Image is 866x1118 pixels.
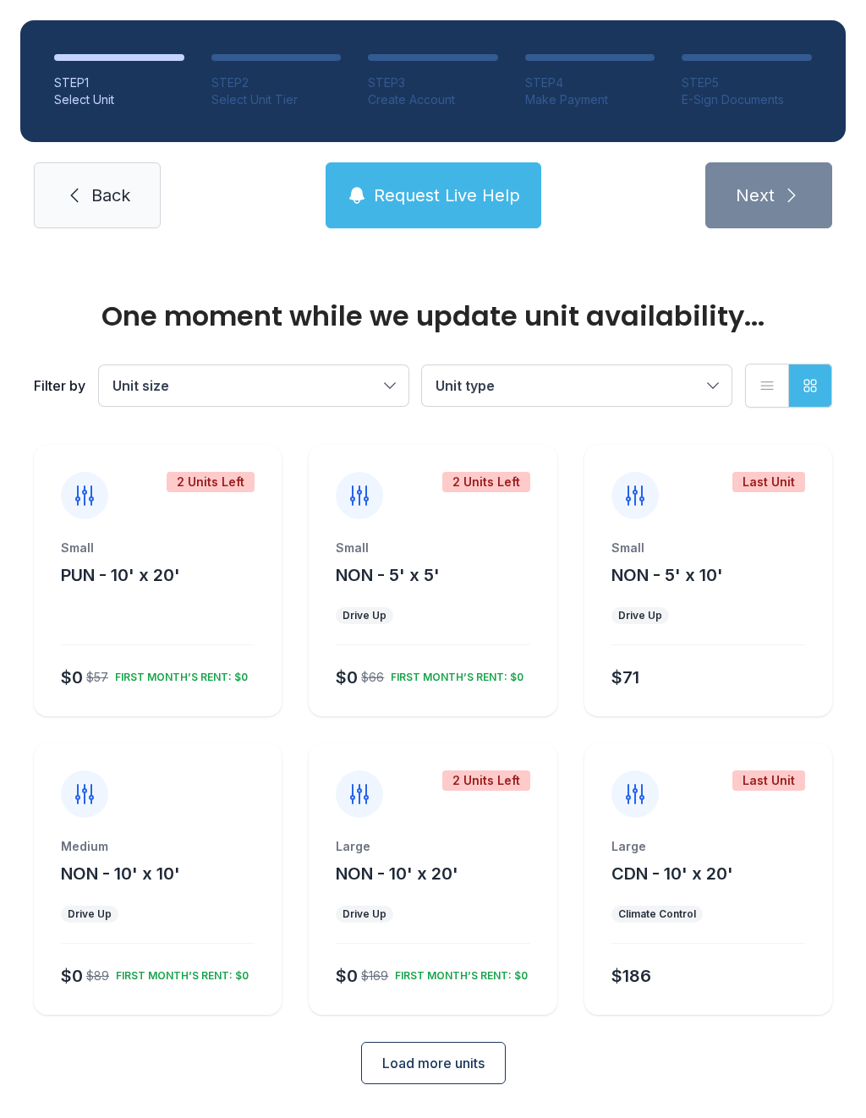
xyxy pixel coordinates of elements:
div: $0 [61,964,83,988]
div: FIRST MONTH’S RENT: $0 [109,962,249,983]
span: Unit size [112,377,169,394]
button: CDN - 10' x 20' [611,862,733,885]
div: Select Unit [54,91,184,108]
div: Create Account [368,91,498,108]
div: $0 [336,964,358,988]
div: Make Payment [525,91,655,108]
div: One moment while we update unit availability... [34,303,832,330]
span: NON - 5' x 10' [611,565,723,585]
div: Small [611,540,805,556]
div: Large [336,838,529,855]
div: Last Unit [732,770,805,791]
button: PUN - 10' x 20' [61,563,180,587]
span: Back [91,184,130,207]
span: Unit type [436,377,495,394]
div: 2 Units Left [167,472,255,492]
div: 2 Units Left [442,472,530,492]
div: STEP 3 [368,74,498,91]
span: Next [736,184,775,207]
div: Last Unit [732,472,805,492]
span: NON - 5' x 5' [336,565,440,585]
div: Small [336,540,529,556]
div: Select Unit Tier [211,91,342,108]
div: 2 Units Left [442,770,530,791]
div: Medium [61,838,255,855]
div: Drive Up [343,907,386,921]
div: $0 [61,666,83,689]
div: FIRST MONTH’S RENT: $0 [384,664,523,684]
div: $89 [86,967,109,984]
div: Filter by [34,375,85,396]
div: STEP 4 [525,74,655,91]
div: $186 [611,964,651,988]
button: NON - 10' x 20' [336,862,458,885]
span: CDN - 10' x 20' [611,863,733,884]
div: $0 [336,666,358,689]
div: STEP 1 [54,74,184,91]
button: Unit type [422,365,732,406]
div: Drive Up [618,609,662,622]
button: Unit size [99,365,408,406]
div: $169 [361,967,388,984]
div: $57 [86,669,108,686]
div: $66 [361,669,384,686]
span: Load more units [382,1053,485,1073]
div: Drive Up [343,609,386,622]
button: NON - 5' x 10' [611,563,723,587]
button: NON - 10' x 10' [61,862,180,885]
div: FIRST MONTH’S RENT: $0 [108,664,248,684]
div: STEP 2 [211,74,342,91]
div: FIRST MONTH’S RENT: $0 [388,962,528,983]
span: NON - 10' x 20' [336,863,458,884]
div: Drive Up [68,907,112,921]
div: Climate Control [618,907,696,921]
div: Small [61,540,255,556]
div: $71 [611,666,639,689]
div: STEP 5 [682,74,812,91]
span: PUN - 10' x 20' [61,565,180,585]
div: E-Sign Documents [682,91,812,108]
span: NON - 10' x 10' [61,863,180,884]
span: Request Live Help [374,184,520,207]
button: NON - 5' x 5' [336,563,440,587]
div: Large [611,838,805,855]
